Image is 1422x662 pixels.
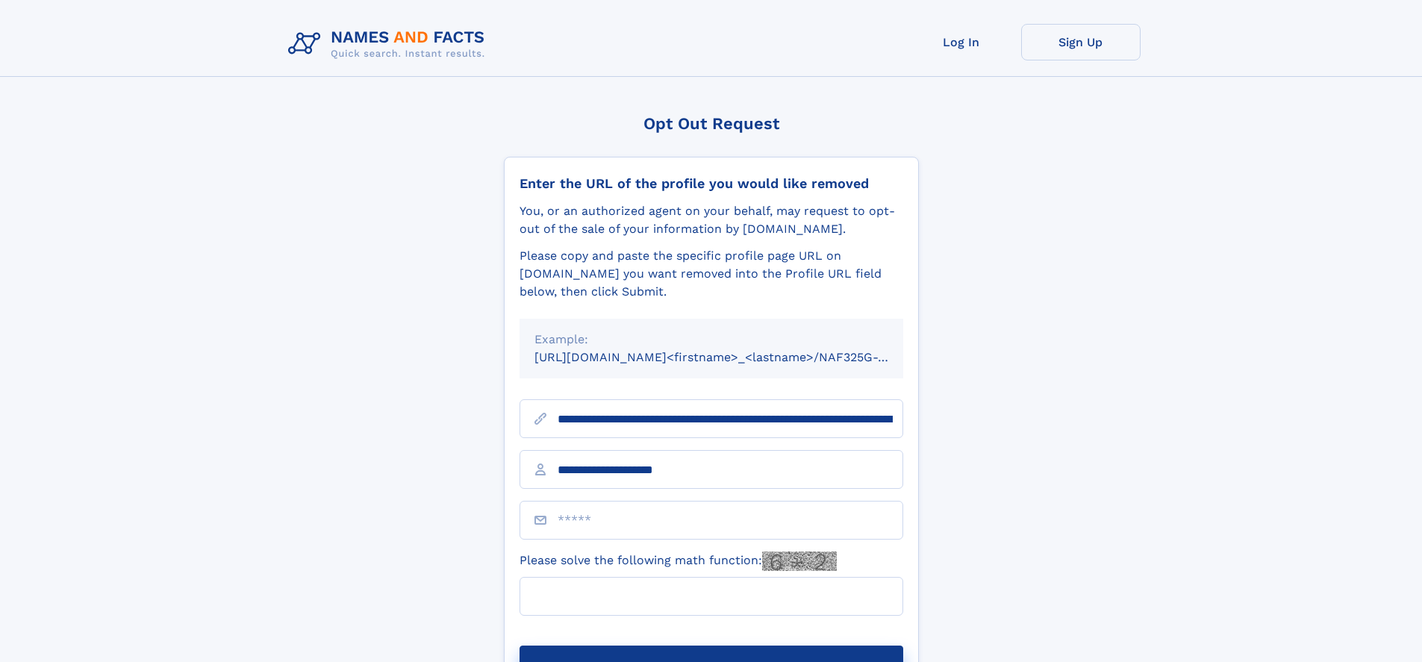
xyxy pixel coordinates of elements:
[520,175,903,192] div: Enter the URL of the profile you would like removed
[534,350,932,364] small: [URL][DOMAIN_NAME]<firstname>_<lastname>/NAF325G-xxxxxxxx
[534,331,888,349] div: Example:
[504,114,919,133] div: Opt Out Request
[520,247,903,301] div: Please copy and paste the specific profile page URL on [DOMAIN_NAME] you want removed into the Pr...
[1021,24,1141,60] a: Sign Up
[520,202,903,238] div: You, or an authorized agent on your behalf, may request to opt-out of the sale of your informatio...
[902,24,1021,60] a: Log In
[282,24,497,64] img: Logo Names and Facts
[520,552,837,571] label: Please solve the following math function:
